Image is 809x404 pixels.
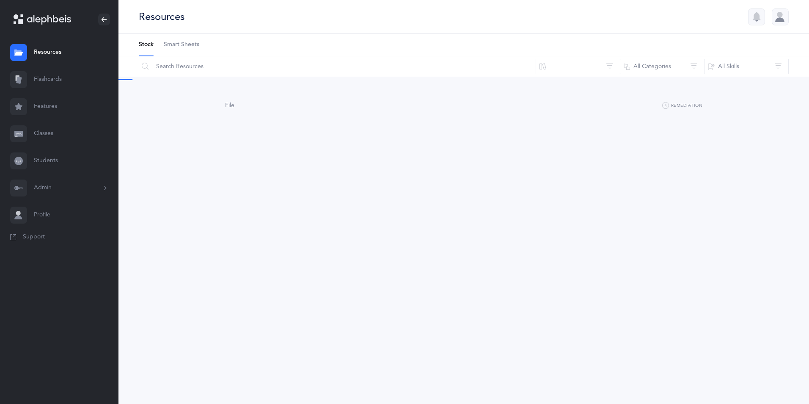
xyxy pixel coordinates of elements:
[620,56,704,77] button: All Categories
[225,102,234,109] span: File
[704,56,789,77] button: All Skills
[139,10,184,24] div: Resources
[662,101,702,111] button: Remediation
[164,41,199,49] span: Smart Sheets
[138,56,536,77] input: Search Resources
[23,233,45,241] span: Support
